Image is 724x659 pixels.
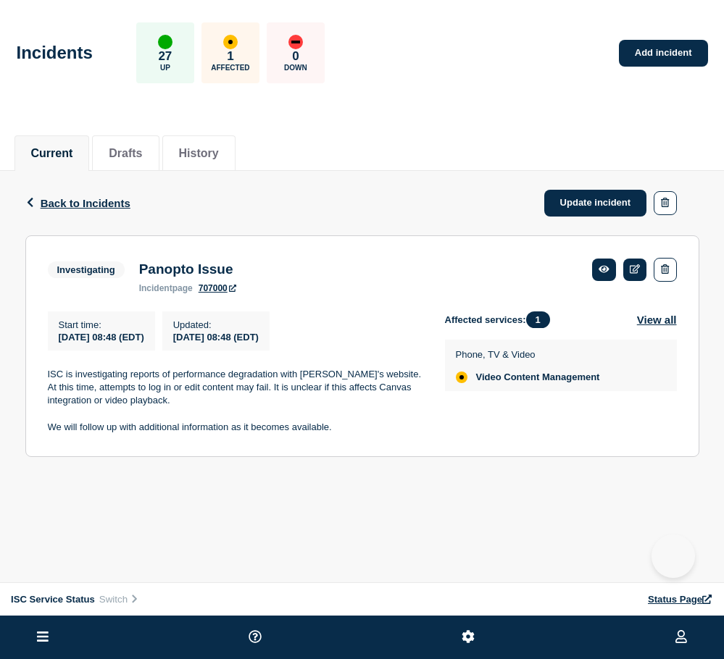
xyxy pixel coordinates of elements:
span: [DATE] 08:48 (EDT) [59,332,144,343]
div: affected [456,372,467,383]
button: History [179,147,219,160]
div: [DATE] 08:48 (EDT) [173,330,259,343]
span: 1 [526,311,550,328]
span: Affected services: [445,311,557,328]
p: We will follow up with additional information as it becomes available. [48,421,422,434]
button: Current [31,147,73,160]
p: 0 [292,49,299,64]
p: Affected [211,64,249,72]
p: page [139,283,193,293]
span: Back to Incidents [41,197,130,209]
p: Up [160,64,170,72]
h1: Incidents [17,43,93,63]
p: Down [284,64,307,72]
span: Investigating [48,261,125,278]
button: Drafts [109,147,142,160]
h3: Panopto Issue [139,261,236,277]
p: 27 [158,49,172,64]
a: Status Page [648,594,713,605]
a: Add incident [619,40,708,67]
button: Back to Incidents [25,197,130,209]
div: affected [223,35,238,49]
p: Updated : [173,319,259,330]
span: Video Content Management [476,372,600,383]
p: 1 [227,49,233,64]
p: Phone, TV & Video [456,349,600,360]
p: Start time : [59,319,144,330]
span: ISC Service Status [11,594,95,605]
div: up [158,35,172,49]
button: View all [637,311,677,328]
p: ISC is investigating reports of performance degradation with [PERSON_NAME]'s website. At this tim... [48,368,422,408]
div: down [288,35,303,49]
span: incident [139,283,172,293]
a: Update incident [544,190,647,217]
a: 707000 [199,283,236,293]
button: Switch [95,593,143,605]
iframe: Help Scout Beacon - Open [652,534,695,578]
